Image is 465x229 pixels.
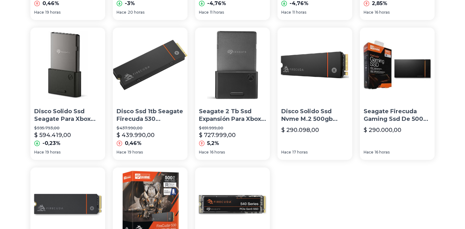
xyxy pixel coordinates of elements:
[364,126,401,134] p: $ 290.000,00
[34,108,101,123] p: Disco Solido Ssd Seagate Para Xbox Series X|s 1tb
[195,28,270,160] a: Seagate 2 Tb Ssd Expansión Para Xbox Series XsSeagate 2 Tb Ssd Expansión Para Xbox Series Xs$ 691...
[34,150,44,155] span: Hace
[364,10,373,15] span: Hace
[277,28,352,160] a: Disco Solido Ssd Nvme M.2 500gb Seagate Firecuda 530 Color NDisco Solido Ssd Nvme M.2 500gb Seaga...
[281,10,291,15] span: Hace
[360,28,435,160] a: Seagate Firecuda Gaming Ssd De 500 Gb RosarioSeagate Firecuda Gaming Ssd De 500 Gb [PERSON_NAME]$...
[199,126,266,131] p: $ 691.999,00
[30,28,105,102] img: Disco Solido Ssd Seagate Para Xbox Series X|s 1tb
[113,28,188,160] a: Disco Ssd 1tb Seagate Firecuda 530 7300mb/s Zp1000gm3a023Disco Ssd 1tb Seagate Firecuda 530 7300m...
[34,10,44,15] span: Hace
[277,28,352,102] img: Disco Solido Ssd Nvme M.2 500gb Seagate Firecuda 530 Color N
[199,10,209,15] span: Hace
[375,10,390,15] span: 16 horas
[45,150,61,155] span: 19 horas
[281,126,319,134] p: $ 290.098,00
[292,150,308,155] span: 17 horas
[281,150,291,155] span: Hace
[364,108,431,123] p: Seagate Firecuda Gaming Ssd De 500 Gb [PERSON_NAME]
[113,28,188,102] img: Disco Ssd 1tb Seagate Firecuda 530 7300mb/s Zp1000gm3a023
[292,10,306,15] span: 11 horas
[210,10,224,15] span: 11 horas
[360,28,435,102] img: Seagate Firecuda Gaming Ssd De 500 Gb Rosario
[195,28,270,102] img: Seagate 2 Tb Ssd Expansión Para Xbox Series Xs
[199,108,266,123] p: Seagate 2 Tb Ssd Expansión Para Xbox Series Xs
[117,10,126,15] span: Hace
[281,108,348,123] p: Disco Solido Ssd Nvme M.2 500gb Seagate Firecuda 530 Color N
[117,126,184,131] p: $ 437.990,00
[207,140,219,147] p: 5,2%
[34,131,71,140] p: $ 594.419,00
[128,10,144,15] span: 20 horas
[128,150,143,155] span: 19 horas
[34,126,101,131] p: $ 595.793,00
[375,150,390,155] span: 16 horas
[45,10,61,15] span: 19 horas
[199,131,236,140] p: $ 727.999,00
[42,140,61,147] p: -0,23%
[125,140,142,147] p: 0,46%
[30,28,105,160] a: Disco Solido Ssd Seagate Para Xbox Series X|s 1tbDisco Solido Ssd Seagate Para Xbox Series X|s 1t...
[364,150,373,155] span: Hace
[117,108,184,123] p: Disco Ssd 1tb Seagate Firecuda 530 7300mb/s Zp1000gm3a023
[199,150,209,155] span: Hace
[117,150,126,155] span: Hace
[117,131,155,140] p: $ 439.990,00
[210,150,225,155] span: 16 horas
